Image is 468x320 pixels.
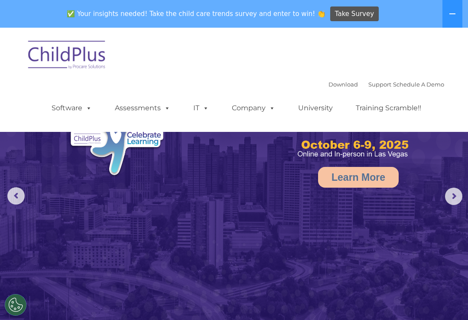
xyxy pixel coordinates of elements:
a: University [289,99,341,117]
a: IT [185,99,218,117]
a: Training Scramble!! [347,99,430,117]
a: Take Survey [330,6,379,22]
a: Download [328,81,358,88]
a: Software [43,99,101,117]
a: Support [368,81,391,88]
a: Learn More [318,167,399,188]
span: ✅ Your insights needed! Take the child care trends survey and enter to win! 👏 [64,6,329,22]
font: | [328,81,444,88]
a: Schedule A Demo [393,81,444,88]
button: Cookies Settings [5,294,26,316]
a: Company [223,99,284,117]
a: Assessments [106,99,179,117]
img: ChildPlus by Procare Solutions [24,35,110,78]
span: Take Survey [335,6,374,22]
